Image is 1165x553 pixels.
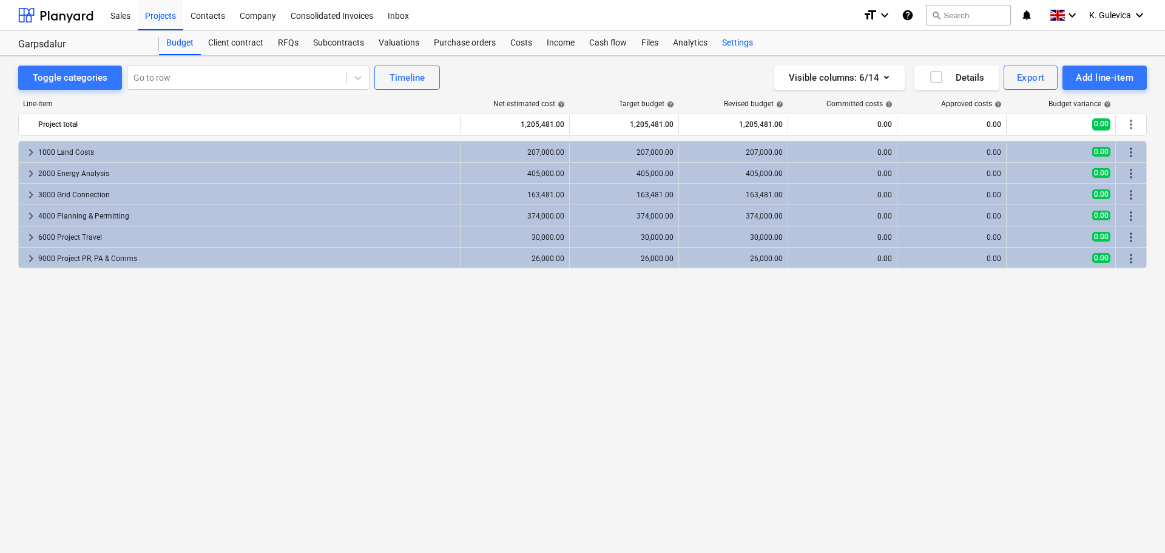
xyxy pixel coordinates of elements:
div: 163,481.00 [465,191,564,199]
div: 26,000.00 [575,254,674,263]
div: 0.00 [793,115,892,134]
span: keyboard_arrow_right [24,209,38,223]
span: help [774,101,783,108]
div: Approved costs [941,100,1002,108]
button: Timeline [374,66,440,90]
div: 30,000.00 [684,233,783,242]
button: Details [914,66,999,90]
span: help [664,101,674,108]
div: 374,000.00 [684,212,783,220]
span: 0.00 [1092,232,1110,242]
div: 405,000.00 [684,169,783,178]
div: Net estimated cost [493,100,565,108]
span: 0.00 [1092,168,1110,178]
div: 26,000.00 [684,254,783,263]
span: More actions [1124,188,1138,202]
span: More actions [1124,230,1138,245]
div: 1000 Land Costs [38,143,455,162]
div: 0.00 [793,169,892,178]
div: 4000 Planning & Permitting [38,206,455,226]
span: keyboard_arrow_right [24,166,38,181]
div: 26,000.00 [465,254,564,263]
div: Visible columns : 6/14 [789,70,890,86]
span: K. Gulevica [1089,10,1131,20]
span: keyboard_arrow_right [24,145,38,160]
div: 163,481.00 [575,191,674,199]
div: 0.00 [793,148,892,157]
span: keyboard_arrow_right [24,230,38,245]
i: keyboard_arrow_down [1065,8,1079,22]
span: help [1101,101,1111,108]
span: More actions [1124,117,1138,132]
span: 0.00 [1092,253,1110,263]
div: 0.00 [902,233,1001,242]
div: 0.00 [902,191,1001,199]
a: Costs [503,31,539,55]
span: More actions [1124,209,1138,223]
span: help [555,101,565,108]
button: Search [926,5,1011,25]
div: 207,000.00 [684,148,783,157]
div: 30,000.00 [465,233,564,242]
div: Settings [715,31,760,55]
div: 3000 Grid Connection [38,185,455,205]
span: help [992,101,1002,108]
span: More actions [1124,145,1138,160]
button: Add line-item [1062,66,1147,90]
span: 0.00 [1092,118,1110,130]
div: Line-item [18,100,461,108]
div: 405,000.00 [465,169,564,178]
div: Income [539,31,582,55]
div: 374,000.00 [575,212,674,220]
div: Details [929,70,984,86]
a: Budget [159,31,201,55]
span: More actions [1124,251,1138,266]
div: 207,000.00 [465,148,564,157]
button: Visible columns:6/14 [774,66,905,90]
a: Cash flow [582,31,634,55]
div: Chat Widget [1104,495,1165,553]
div: 9000 Project PR, PA & Comms [38,249,455,268]
button: Export [1004,66,1058,90]
div: 0.00 [902,254,1001,263]
div: 1,205,481.00 [465,115,564,134]
div: 6000 Project Travel [38,228,455,247]
a: Analytics [666,31,715,55]
div: Timeline [390,70,425,86]
span: keyboard_arrow_right [24,188,38,202]
a: Files [634,31,666,55]
span: More actions [1124,166,1138,181]
a: Valuations [371,31,427,55]
div: Add line-item [1076,70,1133,86]
div: Target budget [619,100,674,108]
div: 0.00 [902,148,1001,157]
span: 0.00 [1092,147,1110,157]
div: 163,481.00 [684,191,783,199]
div: Garpsdalur [18,38,144,51]
div: 30,000.00 [575,233,674,242]
a: Purchase orders [427,31,503,55]
div: Committed costs [826,100,893,108]
div: 207,000.00 [575,148,674,157]
i: notifications [1021,8,1033,22]
i: format_size [863,8,877,22]
div: 405,000.00 [575,169,674,178]
a: RFQs [271,31,306,55]
div: 1,205,481.00 [684,115,783,134]
a: Client contract [201,31,271,55]
span: 0.00 [1092,189,1110,199]
div: 0.00 [902,169,1001,178]
div: 0.00 [902,115,1001,134]
i: Knowledge base [902,8,914,22]
div: Project total [38,115,455,134]
div: Budget variance [1048,100,1111,108]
